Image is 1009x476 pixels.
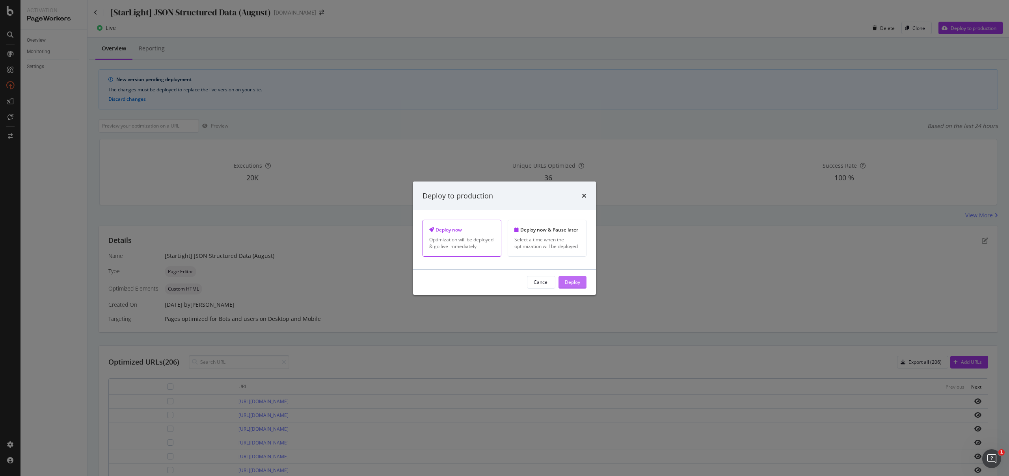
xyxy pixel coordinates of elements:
button: Cancel [527,276,555,289]
div: Deploy to production [423,191,493,201]
button: Deploy [558,276,586,289]
div: Deploy now [429,226,495,233]
div: Select a time when the optimization will be deployed [514,236,580,250]
span: 1 [998,449,1005,456]
div: Optimization will be deployed & go live immediately [429,236,495,250]
div: Deploy [565,279,580,285]
div: times [582,191,586,201]
div: Deploy now & Pause later [514,226,580,233]
div: modal [413,181,596,294]
iframe: Intercom live chat [982,449,1001,468]
div: Cancel [534,279,549,285]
